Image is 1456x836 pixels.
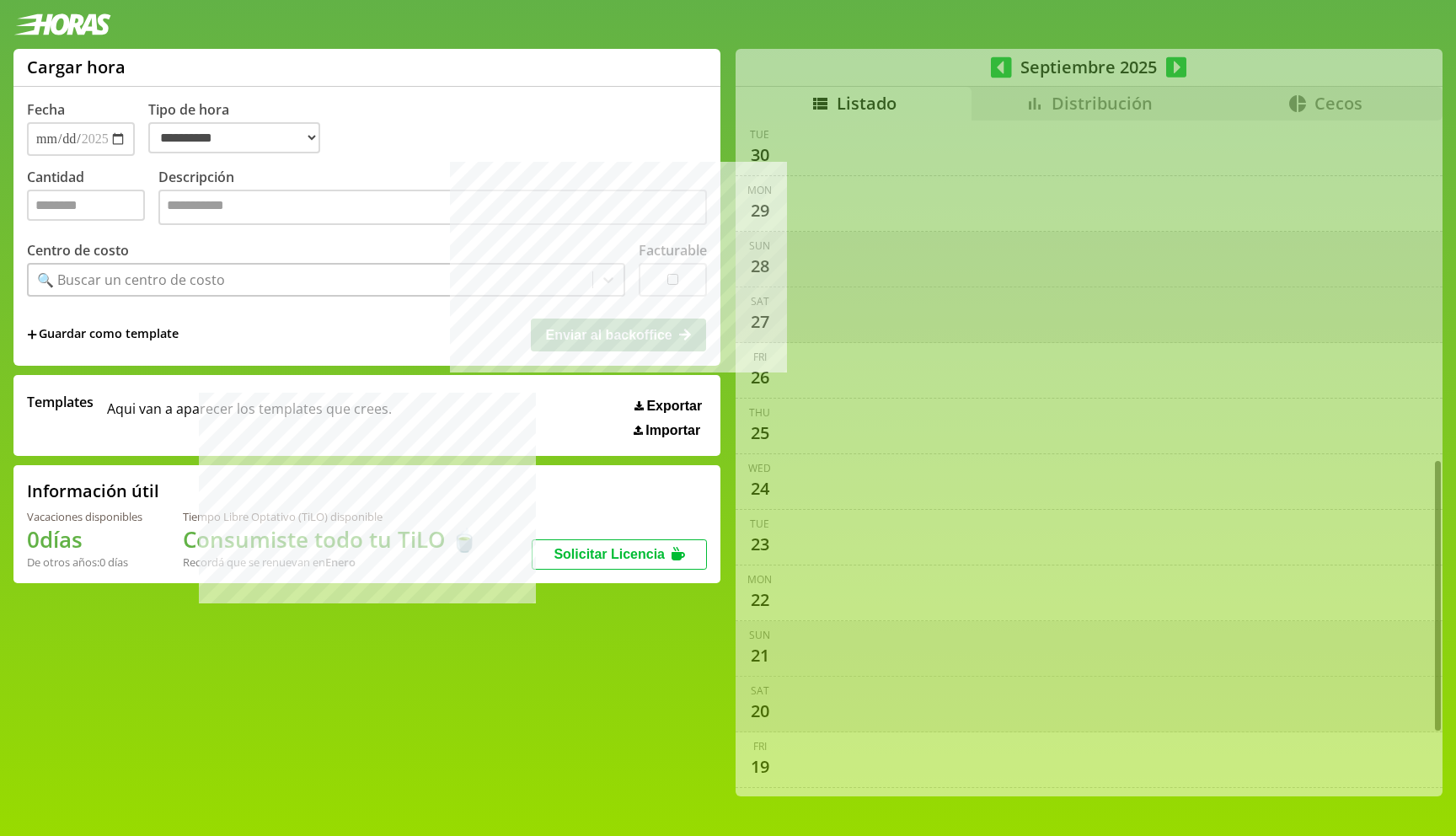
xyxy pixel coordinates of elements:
[532,539,707,570] button: Solicitar Licencia
[325,555,356,570] b: Enero
[183,524,478,555] h1: Consumiste todo tu TiLO 🍵
[27,325,179,344] span: +Guardar como template
[27,524,142,555] h1: 0 días
[629,398,707,415] button: Exportar
[639,241,707,260] label: Facturable
[27,509,142,524] div: Vacaciones disponibles
[27,325,37,344] span: +
[13,13,111,35] img: logotipo
[27,241,129,260] label: Centro de costo
[148,122,320,153] select: Tipo de hora
[645,423,700,438] span: Importar
[37,271,225,289] div: 🔍 Buscar un centro de costo
[27,480,159,502] h2: Información útil
[183,555,478,570] div: Recordá que se renuevan en
[646,399,702,414] span: Exportar
[554,547,665,561] span: Solicitar Licencia
[148,100,334,156] label: Tipo de hora
[158,190,707,225] textarea: Descripción
[27,100,65,119] label: Fecha
[158,168,707,229] label: Descripción
[183,509,478,524] div: Tiempo Libre Optativo (TiLO) disponible
[27,393,94,411] span: Templates
[107,393,392,438] span: Aqui van a aparecer los templates que crees.
[27,555,142,570] div: De otros años: 0 días
[27,190,145,221] input: Cantidad
[27,56,126,78] h1: Cargar hora
[27,168,158,229] label: Cantidad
